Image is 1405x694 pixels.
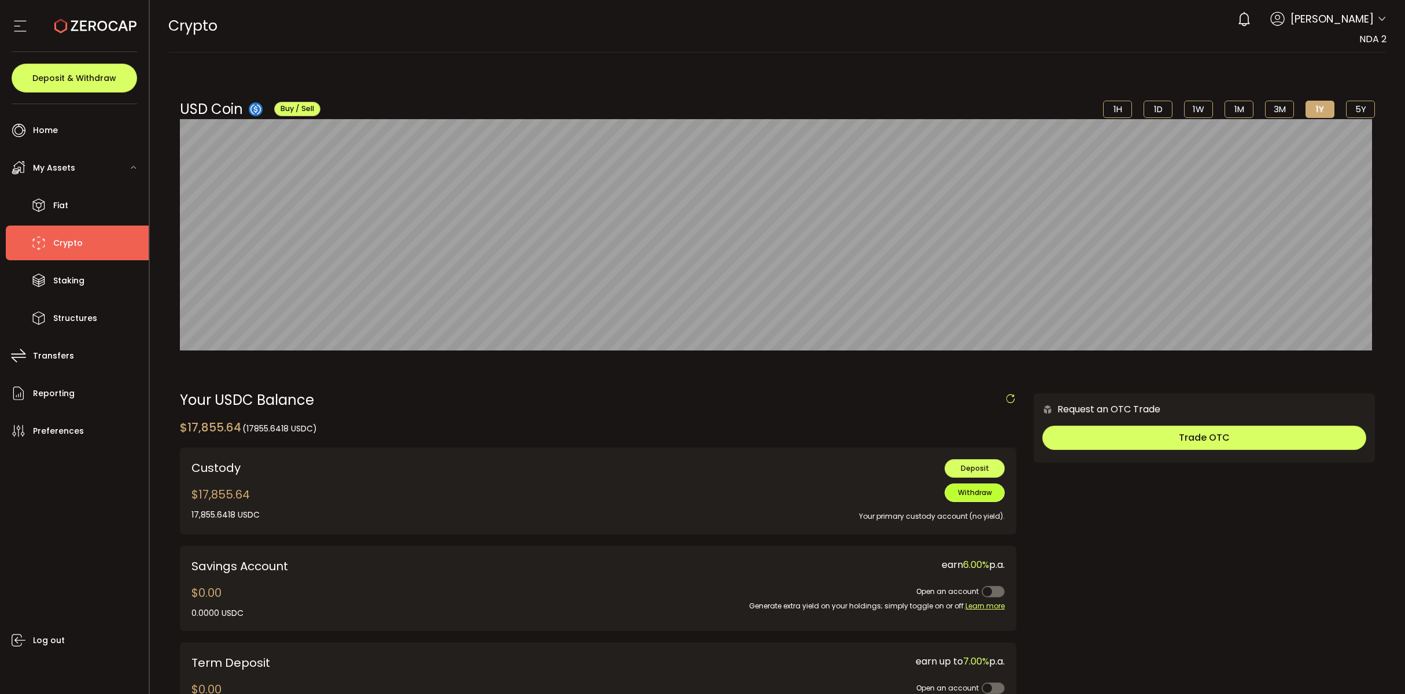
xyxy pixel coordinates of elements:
[1359,32,1386,46] span: NDA 2
[945,483,1005,502] button: Withdraw
[1270,569,1405,694] iframe: Chat Widget
[53,197,68,214] span: Fiat
[945,459,1005,478] button: Deposit
[33,122,58,139] span: Home
[33,632,65,649] span: Log out
[191,584,244,619] div: $0.00
[961,463,989,473] span: Deposit
[1042,426,1366,450] button: Trade OTC
[32,74,116,82] span: Deposit & Withdraw
[958,488,992,497] span: Withdraw
[1103,101,1132,118] li: 1H
[281,104,314,113] span: Buy / Sell
[534,502,1005,522] div: Your primary custody account (no yield).
[1306,101,1334,118] li: 1Y
[168,16,217,36] span: Crypto
[33,348,74,364] span: Transfers
[916,586,979,596] span: Open an account
[180,99,320,119] div: USD Coin
[1265,101,1294,118] li: 3M
[1179,431,1230,444] span: Trade OTC
[242,423,317,434] span: (17855.6418 USDC)
[191,654,517,671] div: Term Deposit
[191,558,589,575] div: Savings Account
[1225,101,1253,118] li: 1M
[274,102,320,116] button: Buy / Sell
[916,683,979,693] span: Open an account
[191,509,260,521] div: 17,855.6418 USDC
[33,160,75,176] span: My Assets
[916,655,1005,668] span: earn up to p.a.
[33,385,75,402] span: Reporting
[942,558,1005,571] span: earn p.a.
[191,459,517,477] div: Custody
[1034,402,1160,416] div: Request an OTC Trade
[191,486,260,521] div: $17,855.64
[1042,404,1053,415] img: 6nGpN7MZ9FLuBP83NiajKbTRY4UzlzQtBKtCrLLspmCkSvCZHBKvY3NxgQaT5JnOQREvtQ257bXeeSTueZfAPizblJ+Fe8JwA...
[1184,101,1213,118] li: 1W
[191,607,244,619] div: 0.0000 USDC
[180,419,317,436] div: $17,855.64
[180,393,1017,407] div: Your USDC Balance
[53,235,83,252] span: Crypto
[963,558,989,571] span: 6.00%
[1290,11,1374,27] span: [PERSON_NAME]
[53,272,84,289] span: Staking
[53,310,97,327] span: Structures
[607,600,1005,612] div: Generate extra yield on your holdings; simply toggle on or off.
[963,655,989,668] span: 7.00%
[33,423,84,440] span: Preferences
[965,601,1005,611] span: Learn more
[1144,101,1172,118] li: 1D
[1346,101,1375,118] li: 5Y
[12,64,137,93] button: Deposit & Withdraw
